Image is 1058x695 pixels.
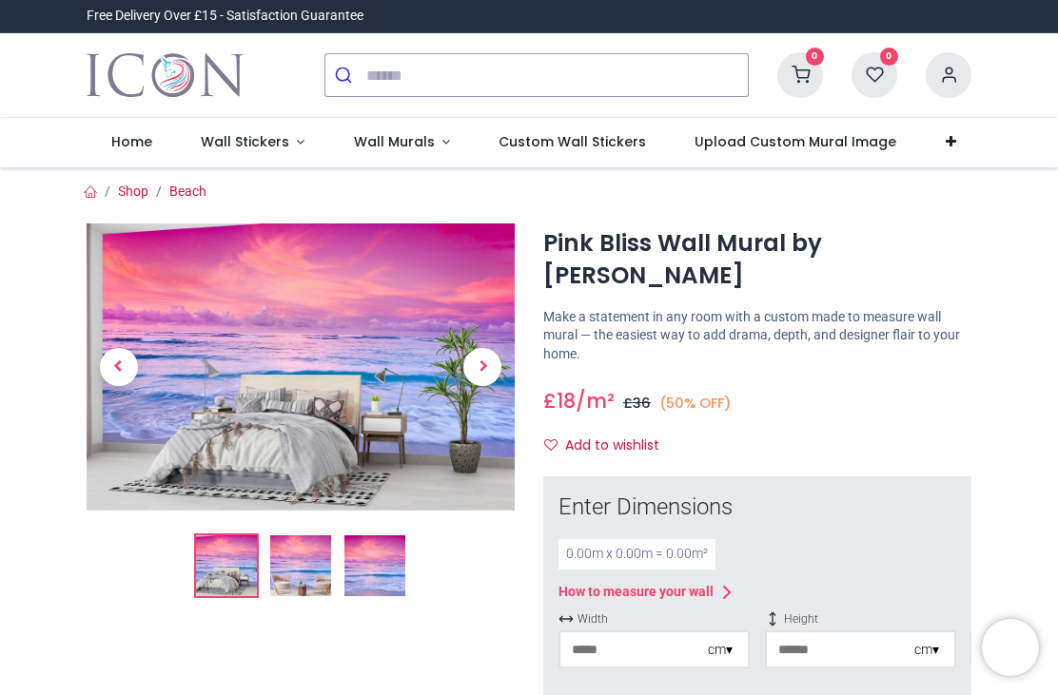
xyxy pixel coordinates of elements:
h1: Pink Bliss Wall Mural by [PERSON_NAME] [543,227,971,293]
a: Logo of Icon Wall Stickers [87,48,244,102]
span: £ [543,387,576,415]
span: Previous [100,348,138,386]
i: Add to wishlist [544,438,558,452]
span: 36 [633,394,651,413]
span: Custom Wall Stickers [499,132,646,151]
a: Wall Murals [329,118,475,167]
sup: 0 [806,48,824,66]
a: 0 [777,67,823,82]
span: /m² [576,387,615,415]
span: £ [623,394,651,413]
span: Home [111,132,152,151]
a: Shop [118,183,148,199]
div: How to measure your wall [558,583,714,602]
p: Make a statement in any room with a custom made to measure wall mural — the easiest way to add dr... [543,308,971,364]
sup: 0 [880,48,898,66]
div: cm ▾ [708,641,733,660]
a: 0 [852,67,897,82]
button: Submit [325,54,366,96]
a: Next [451,266,516,467]
img: WS-69433-03 [344,535,405,596]
iframe: Customer reviews powered by Trustpilot [572,7,971,26]
iframe: Brevo live chat [982,619,1039,676]
span: 18 [557,387,576,415]
img: Icon Wall Stickers [87,48,244,102]
a: Previous [87,266,151,467]
div: Free Delivery Over £15 - Satisfaction Guarantee [87,7,363,26]
span: Height [765,611,956,627]
img: Pink Bliss Wall Mural by Sean Davey [87,223,515,510]
button: Add to wishlistAdd to wishlist [543,430,676,462]
span: Upload Custom Mural Image [695,132,896,151]
span: Width [558,611,750,627]
img: Pink Bliss Wall Mural by Sean Davey [196,535,257,596]
span: Wall Stickers [201,132,289,151]
small: (50% OFF) [659,394,732,414]
div: cm ▾ [914,641,939,660]
div: Enter Dimensions [558,492,956,524]
span: Next [463,348,501,386]
img: WS-69433-02 [270,535,331,596]
a: Wall Stickers [176,118,329,167]
div: 0.00 m x 0.00 m = 0.00 m² [558,539,715,570]
a: Beach [169,183,206,199]
span: Wall Murals [354,132,435,151]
